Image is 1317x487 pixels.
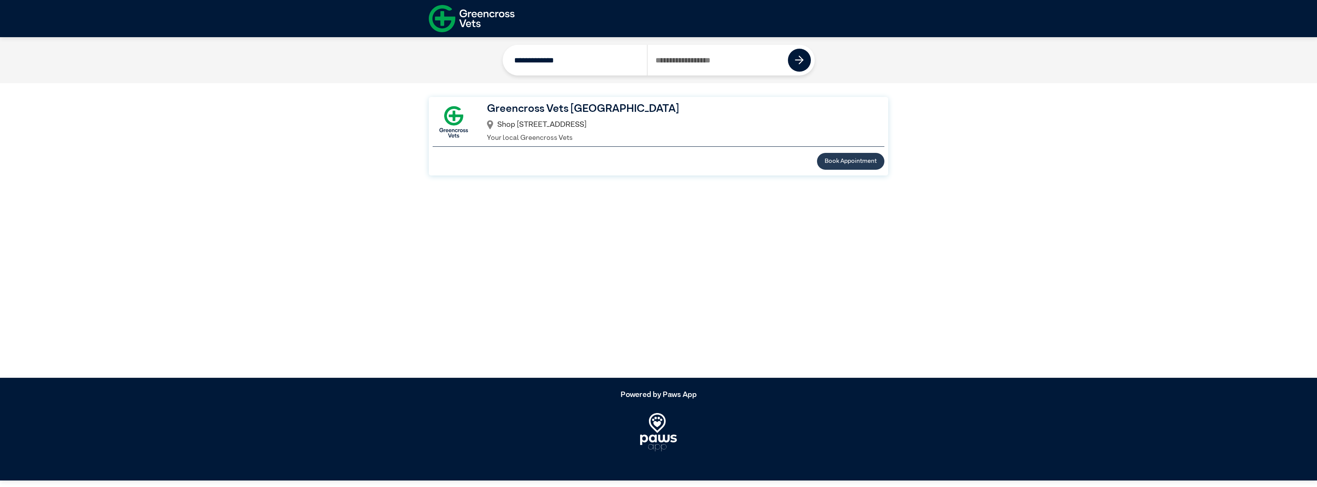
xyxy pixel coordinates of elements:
h5: Powered by Paws App [429,390,888,399]
img: f-logo [429,2,515,35]
img: PawsApp [640,413,677,451]
button: Book Appointment [817,153,884,170]
input: Search by Postcode [647,45,788,75]
input: Search by Clinic Name [507,45,647,75]
img: GX-Square.png [433,101,475,143]
div: Shop [STREET_ADDRESS] [487,117,872,133]
p: Your local Greencross Vets [487,133,872,143]
img: icon-right [795,56,804,65]
h3: Greencross Vets [GEOGRAPHIC_DATA] [487,101,872,117]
